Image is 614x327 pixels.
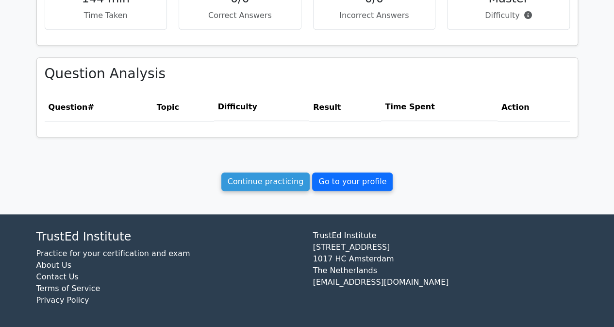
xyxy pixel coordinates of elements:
[45,93,153,121] th: #
[221,172,310,191] a: Continue practicing
[36,249,190,258] a: Practice for your certification and exam
[153,93,214,121] th: Topic
[36,284,100,293] a: Terms of Service
[307,230,584,314] div: TrustEd Institute [STREET_ADDRESS] 1017 HC Amsterdam The Netherlands [EMAIL_ADDRESS][DOMAIN_NAME]
[36,260,71,270] a: About Us
[45,66,570,82] h3: Question Analysis
[381,93,498,121] th: Time Spent
[498,93,570,121] th: Action
[36,230,301,244] h4: TrustEd Institute
[36,295,89,305] a: Privacy Policy
[49,103,88,112] span: Question
[455,10,562,21] p: Difficulty
[53,10,159,21] p: Time Taken
[214,93,309,121] th: Difficulty
[321,10,428,21] p: Incorrect Answers
[36,272,79,281] a: Contact Us
[187,10,293,21] p: Correct Answers
[309,93,381,121] th: Result
[312,172,393,191] a: Go to your profile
